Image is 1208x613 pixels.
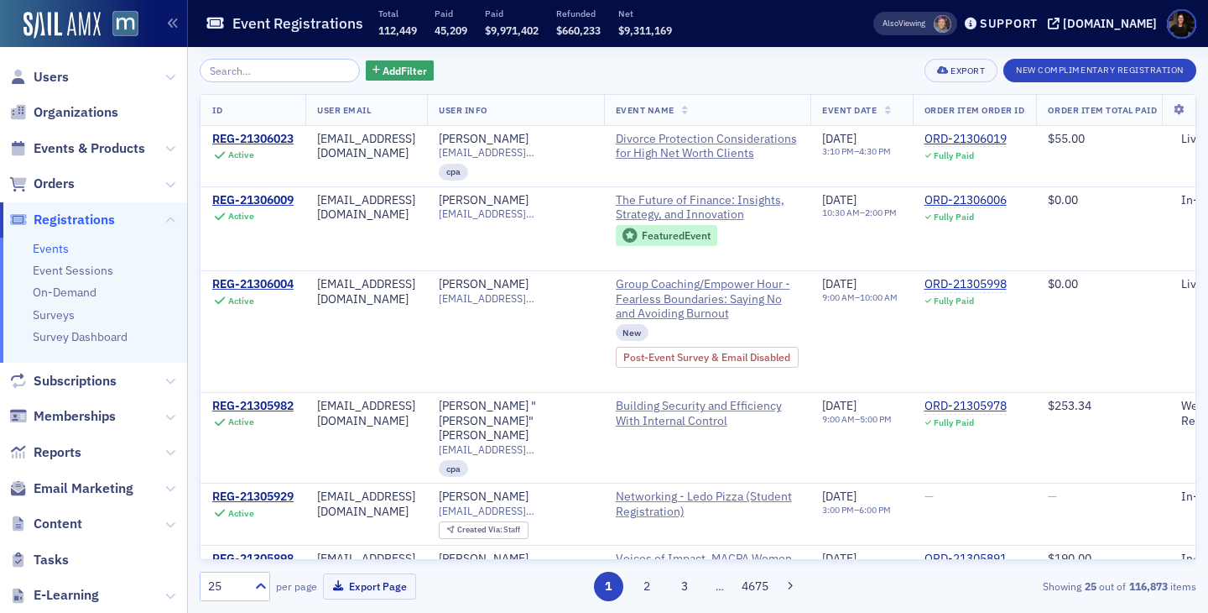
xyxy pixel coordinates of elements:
[439,443,592,456] span: [EMAIL_ADDRESS][DOMAIN_NAME]
[822,146,891,157] div: –
[822,398,857,413] span: [DATE]
[822,414,892,425] div: –
[616,132,799,161] a: Divorce Protection Considerations for High Net Worth Clients
[924,277,1007,292] a: ORD-21305998
[9,68,69,86] a: Users
[616,225,718,246] div: Featured Event
[9,139,145,158] a: Events & Products
[9,175,75,193] a: Orders
[934,296,974,306] div: Fully Paid
[317,399,415,428] div: [EMAIL_ADDRESS][DOMAIN_NAME]
[378,24,417,37] span: 112,449
[212,552,294,567] div: REG-21305898
[9,407,116,426] a: Memberships
[9,551,69,569] a: Tasks
[1048,18,1163,29] button: [DOMAIN_NAME]
[34,175,75,193] span: Orders
[1063,16,1157,31] div: [DOMAIN_NAME]
[9,515,82,533] a: Content
[228,508,254,519] div: Active
[822,192,857,207] span: [DATE]
[212,490,294,505] div: REG-21305929
[822,207,897,218] div: –
[9,372,117,390] a: Subscriptions
[822,489,857,504] span: [DATE]
[1048,551,1091,566] span: $190.00
[934,417,974,428] div: Fully Paid
[556,8,601,19] p: Refunded
[439,104,487,116] span: User Info
[924,104,1025,116] span: Order Item Order ID
[34,372,117,390] span: Subscriptions
[876,579,1196,594] div: Showing out of items
[1048,104,1157,116] span: Order Item Total Paid
[34,68,69,86] span: Users
[485,8,539,19] p: Paid
[556,24,601,37] span: $660,233
[883,18,925,29] span: Viewing
[33,307,75,322] a: Surveys
[212,277,294,292] a: REG-21306004
[924,193,1007,208] a: ORD-21306006
[33,263,113,278] a: Event Sessions
[594,572,623,601] button: 1
[822,131,857,146] span: [DATE]
[34,479,133,498] span: Email Marketing
[228,149,254,160] div: Active
[859,145,891,157] time: 4:30 PM
[822,207,860,218] time: 10:30 AM
[208,578,245,595] div: 25
[741,572,770,601] button: 4675
[1003,61,1196,76] a: New Complimentary Registration
[317,490,415,519] div: [EMAIL_ADDRESS][DOMAIN_NAME]
[439,490,528,505] div: [PERSON_NAME]
[439,292,592,305] span: [EMAIL_ADDRESS][DOMAIN_NAME]
[317,193,415,223] div: [EMAIL_ADDRESS][DOMAIN_NAME]
[708,579,732,594] span: …
[200,59,360,82] input: Search…
[439,146,592,159] span: [EMAIL_ADDRESS][DOMAIN_NAME]
[34,515,82,533] span: Content
[212,193,294,208] a: REG-21306009
[439,193,528,208] a: [PERSON_NAME]
[23,12,101,39] a: SailAMX
[924,132,1007,147] div: ORD-21306019
[980,16,1038,31] div: Support
[616,324,649,341] div: New
[616,277,799,322] a: Group Coaching/Empower Hour - Fearless Boundaries: Saying No and Avoiding Burnout
[924,59,997,82] button: Export
[439,521,528,539] div: Created Via: Staff
[1081,579,1099,594] strong: 25
[616,552,799,596] span: Voices of Impact, MACPA Women to Watch Awards, and Leadership Forum (Full Day Attendance)
[228,417,254,427] div: Active
[822,551,857,566] span: [DATE]
[34,443,81,462] span: Reports
[439,132,528,147] div: [PERSON_NAME]
[228,211,254,222] div: Active
[439,399,592,443] a: [PERSON_NAME] "[PERSON_NAME]" [PERSON_NAME]
[616,104,674,116] span: Event Name
[859,504,891,516] time: 6:00 PM
[924,489,934,504] span: —
[378,8,417,19] p: Total
[616,490,799,519] span: Networking - Ledo Pizza (Student Registration)
[822,504,854,516] time: 3:00 PM
[212,399,294,414] a: REG-21305982
[9,443,81,462] a: Reports
[616,193,799,223] a: The Future of Finance: Insights, Strategy, and Innovation
[9,103,118,122] a: Organizations
[435,8,467,19] p: Paid
[822,276,857,291] span: [DATE]
[317,132,415,161] div: [EMAIL_ADDRESS][DOMAIN_NAME]
[9,479,133,498] a: Email Marketing
[212,132,294,147] div: REG-21306023
[934,15,951,33] span: Meghan Will
[439,164,468,181] div: cpa
[1048,192,1078,207] span: $0.00
[33,241,69,256] a: Events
